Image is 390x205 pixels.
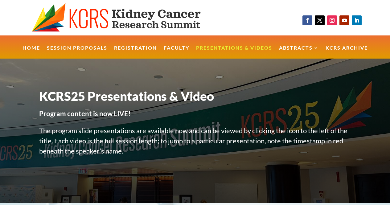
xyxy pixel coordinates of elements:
span: KCRS25 Presentations & Video [39,89,214,104]
a: Follow on Instagram [327,15,337,25]
a: Abstracts [279,46,319,59]
a: KCRS Archive [326,46,368,59]
a: Faculty [164,46,189,59]
a: Presentations & Videos [196,46,272,59]
a: Follow on LinkedIn [352,15,362,25]
a: Follow on X [315,15,325,25]
a: Follow on Facebook [302,15,312,25]
p: The program slide presentations are available now and can be viewed by clicking the icon to the l... [39,125,351,163]
a: Follow on Youtube [339,15,349,25]
a: Home [23,46,40,59]
img: KCRS generic logo wide [32,3,221,32]
a: Registration [114,46,157,59]
strong: Program content is now LIVE! [39,109,131,118]
a: Session Proposals [47,46,107,59]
